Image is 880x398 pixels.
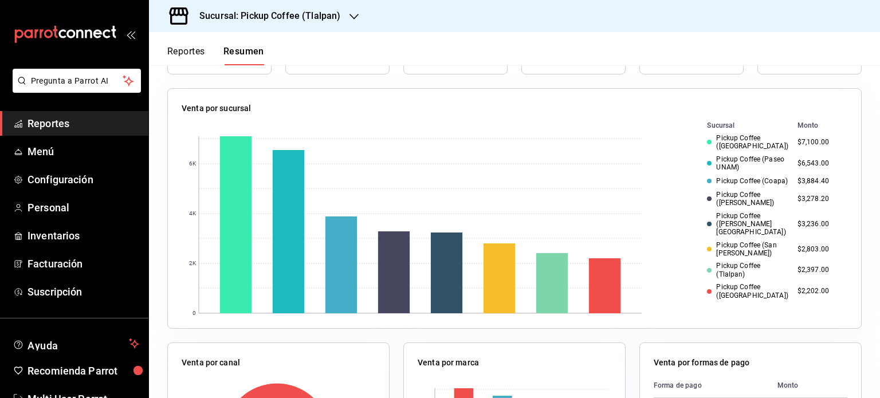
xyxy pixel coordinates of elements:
h3: Sucursal: Pickup Coffee (Tlalpan) [190,9,340,23]
span: Facturación [27,256,139,271]
span: Ayuda [27,337,124,350]
span: Personal [27,200,139,215]
td: $3,278.20 [793,188,847,210]
th: Monto [793,119,847,132]
p: Venta por sucursal [182,103,251,115]
td: $2,202.00 [793,281,847,302]
td: $3,236.00 [793,210,847,239]
text: 0 [192,310,196,317]
div: Pickup Coffee ([PERSON_NAME]) [707,191,788,207]
div: Pickup Coffee (San [PERSON_NAME]) [707,241,788,258]
th: Sucursal [689,119,792,132]
div: Pickup Coffee (Tlalpan) [707,262,788,278]
span: Reportes [27,116,139,131]
a: Pregunta a Parrot AI [8,83,141,95]
span: Suscripción [27,284,139,300]
button: Resumen [223,46,264,65]
div: Pickup Coffee (Coapa) [707,177,788,185]
td: $7,100.00 [793,132,847,153]
p: Venta por formas de pago [654,357,749,369]
span: Recomienda Parrot [27,363,139,379]
div: Pickup Coffee ([GEOGRAPHIC_DATA]) [707,134,788,151]
td: $6,543.00 [793,153,847,174]
td: $3,884.40 [793,174,847,188]
text: 2K [189,261,197,267]
div: Pickup Coffee ([PERSON_NAME][GEOGRAPHIC_DATA]) [707,212,788,237]
div: navigation tabs [167,46,264,65]
span: Pregunta a Parrot AI [31,75,123,87]
button: Reportes [167,46,205,65]
th: Monto [768,373,847,398]
text: 6K [189,161,197,167]
text: 4K [189,211,197,217]
span: Menú [27,144,139,159]
p: Venta por canal [182,357,240,369]
td: $2,397.00 [793,259,847,281]
button: Pregunta a Parrot AI [13,69,141,93]
button: open_drawer_menu [126,30,135,39]
div: Pickup Coffee (Paseo UNAM) [707,155,788,172]
div: Pickup Coffee ([GEOGRAPHIC_DATA]) [707,283,788,300]
span: Configuración [27,172,139,187]
td: $2,803.00 [793,239,847,260]
span: Inventarios [27,228,139,243]
p: Venta por marca [418,357,479,369]
th: Forma de pago [654,373,768,398]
